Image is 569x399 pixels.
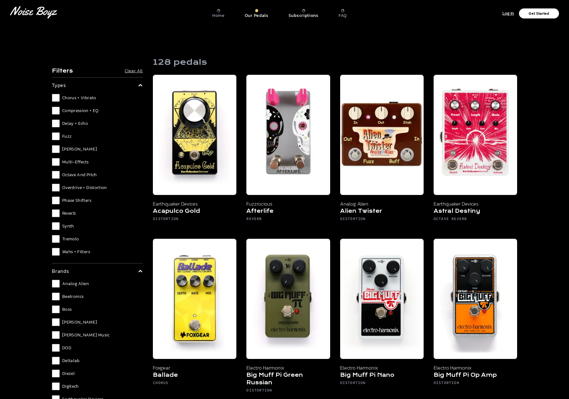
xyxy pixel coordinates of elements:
[52,382,60,390] input: Digitech
[62,108,99,114] span: Compression + EQ
[153,216,236,224] h6: Distortion
[62,236,79,242] span: Tremolo
[519,8,559,18] button: Get Started
[52,107,60,115] input: Compression + EQ
[340,216,424,224] h6: Distortion
[340,207,424,216] h5: Alien Twister
[339,13,347,18] p: FAQ
[434,75,517,229] a: Earthquaker Devices Astral Destiny Earthquaker Devices Astral Destiny Octave Reverb
[62,120,88,127] span: Delay + Echo
[246,200,330,207] p: Fuzzrocious
[340,380,424,388] h6: Distortion
[52,120,60,127] input: Delay + Echo
[246,388,330,395] h6: Distortion
[245,7,269,18] a: Our Pedals
[52,81,143,89] summary: types
[62,249,90,255] span: Wahs + Filters
[434,380,517,388] h6: Distortion
[434,371,517,380] h5: Big Muff Pi Op Amp
[434,200,517,207] p: Earthquaker Devices
[245,13,269,18] p: Our Pedals
[52,267,69,275] p: brands
[52,305,60,313] input: Boss
[153,75,236,229] a: Earthquaker Devices Acapulco Gold Earthquaker Devices Acapulco Gold Distortion
[502,10,514,17] p: Log In
[52,145,60,153] input: [PERSON_NAME]
[62,281,89,287] span: Analog Alien
[340,75,424,229] a: Analog Alien Alien Twister Analog Alien Alien Twister Distortion
[52,235,60,243] input: Tremolo
[62,95,96,101] span: Chorus + Vibrato
[339,7,347,18] a: FAQ
[340,239,424,359] img: Electro Harmonix Big Muff Pi - Noise Boyz
[52,158,60,166] input: Multi-Effects
[52,94,60,102] input: Chorus + Vibrato
[52,67,73,75] h4: Filters
[52,197,60,204] input: Phase Shifters
[52,184,60,192] input: Overdrive + Distortion
[212,7,225,18] a: Home
[52,318,60,326] input: [PERSON_NAME]
[153,380,236,388] h6: Chorus
[52,331,60,339] input: [PERSON_NAME] Music
[340,364,424,371] p: Electro Harmonix
[246,239,330,359] img: Electro Harmonix Big Muff Pi Green Russian - Noise Boyz
[153,75,236,195] img: Earthquaker Devices Acapulco Gold
[52,171,60,179] input: Octave and Pitch
[153,200,236,207] p: Earthquaker Devices
[434,207,517,216] h5: Astral Destiny
[340,75,424,195] img: Analog Alien Alien Twister
[62,133,72,140] span: Fuzz
[52,132,60,140] input: Fuzz
[52,344,60,352] input: DOD
[340,200,424,207] p: Analog Alien
[246,216,330,224] h6: Reverb
[434,239,517,359] img: Electro Harmonix Big Muff Pi Op Amp - Noise Boyz
[52,248,60,256] input: Wahs + Filters
[125,68,143,74] button: Clear All
[153,239,236,359] img: Foxgear Ballade pedal from Noise Boyz
[62,332,110,338] span: [PERSON_NAME] Music
[153,207,236,216] h5: Acapulco Gold
[52,280,60,288] input: Analog Alien
[62,146,97,152] span: [PERSON_NAME]
[52,357,60,365] input: Deltalab
[62,345,71,351] span: DOD
[434,364,517,371] p: Electro Harmonix
[52,209,60,217] input: Reverb
[52,222,60,230] input: Synth
[52,370,60,377] input: Diezel
[246,207,330,216] h5: Afterlife
[434,216,517,224] h6: Octave Reverb
[153,364,236,371] p: Foxgear
[52,293,60,300] input: Beetronics
[62,172,97,178] span: Octave and Pitch
[62,197,91,204] span: Phase Shifters
[153,57,207,67] h1: 128 pedals
[62,185,107,191] span: Overdrive + Distortion
[289,13,319,18] p: Subscriptions
[62,210,76,217] span: Reverb
[246,75,330,229] a: Fuzzrocious Afterlife Fuzzrocious Afterlife Reverb
[62,223,74,229] span: Synth
[62,383,79,390] span: Digitech
[62,294,84,300] span: Beetronics
[529,12,549,15] p: Get Started
[434,75,517,195] img: Earthquaker Devices Astral Destiny
[212,13,225,18] p: Home
[62,371,75,377] span: Diezel
[62,319,97,325] span: [PERSON_NAME]
[246,75,330,195] img: Fuzzrocious Afterlife
[246,371,330,388] h5: Big Muff Pi Green Russian
[62,306,72,313] span: Boss
[62,358,80,364] span: Deltalab
[289,7,319,18] a: Subscriptions
[153,371,236,380] h5: Ballade
[62,159,89,165] span: Multi-Effects
[52,267,143,275] summary: brands
[246,364,330,371] p: Electro Harmonix
[340,371,424,380] h5: Big Muff Pi Nano
[52,81,66,89] p: types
